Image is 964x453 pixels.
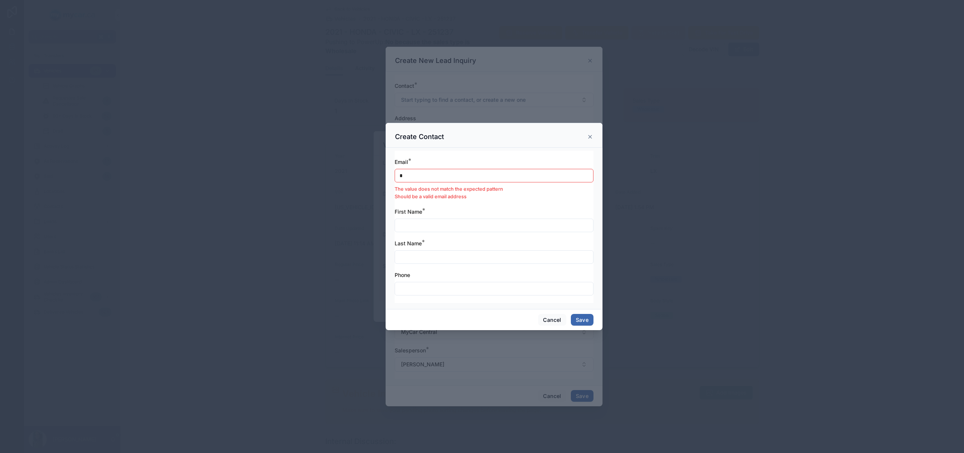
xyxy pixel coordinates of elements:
[395,193,593,200] li: Should be a valid email address
[395,185,593,193] li: The value does not match the expected pattern
[395,132,444,141] h3: Create Contact
[395,159,408,165] span: Email
[571,314,593,326] button: Save
[395,272,410,278] span: Phone
[395,240,422,246] span: Last Name
[538,314,566,326] button: Cancel
[395,208,422,215] span: First Name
